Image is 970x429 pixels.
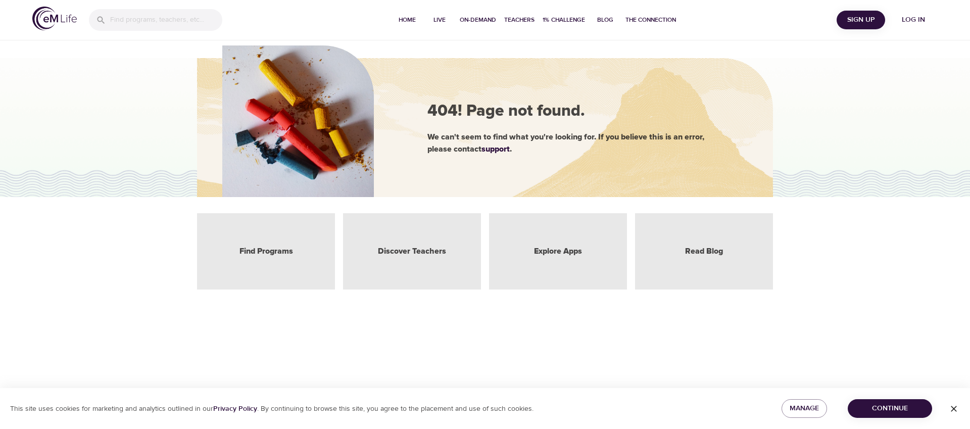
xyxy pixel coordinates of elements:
div: 404! Page not found. [427,100,741,123]
button: Sign Up [837,11,885,29]
img: logo [32,7,77,30]
div: We can't seem to find what you're looking for. If you believe this is an error, please contact . [427,131,741,155]
button: Log in [889,11,938,29]
a: Read Blog [685,246,723,257]
a: Privacy Policy [213,404,257,413]
button: Continue [848,399,932,418]
span: Live [427,15,452,25]
img: hero [222,45,374,197]
span: Home [395,15,419,25]
span: Log in [893,14,934,26]
a: Explore Apps [534,246,582,257]
span: Sign Up [841,14,881,26]
span: Manage [790,402,819,415]
a: Find Programs [239,246,293,257]
span: Continue [856,402,924,415]
span: The Connection [625,15,676,25]
span: Teachers [504,15,535,25]
a: support [481,145,510,153]
input: Find programs, teachers, etc... [110,9,222,31]
a: Discover Teachers [378,246,446,257]
span: On-Demand [460,15,496,25]
span: Blog [593,15,617,25]
span: 1% Challenge [543,15,585,25]
button: Manage [782,399,827,418]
